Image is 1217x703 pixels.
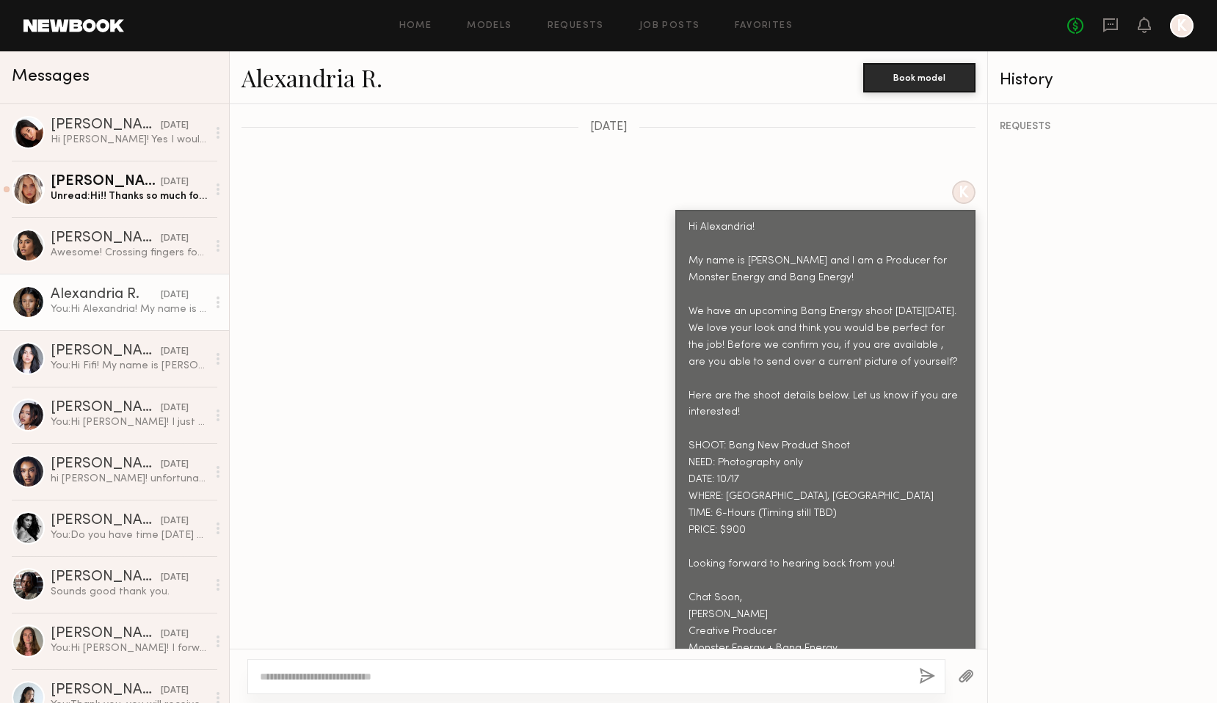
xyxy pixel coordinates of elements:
[735,21,793,31] a: Favorites
[161,175,189,189] div: [DATE]
[161,119,189,133] div: [DATE]
[51,189,207,203] div: Unread: Hi!! Thanks so much for reaching out! I love your brand! I am so excited to get the chanc...
[161,514,189,528] div: [DATE]
[51,133,207,147] div: Hi [PERSON_NAME]! Yes I would love to hop on a call! I’ve sadly been unable to respond since my p...
[590,121,628,134] span: [DATE]
[51,641,207,655] div: You: Hi [PERSON_NAME]! I forwarded you an email invite for noon if you could jump on! If not, I w...
[51,472,207,486] div: hi [PERSON_NAME]! unfortunately i won’t be back in town til the 26th :( i appreciate you reaching...
[51,175,161,189] div: [PERSON_NAME]
[161,232,189,246] div: [DATE]
[863,63,976,92] button: Book model
[51,514,161,528] div: [PERSON_NAME]
[51,457,161,472] div: [PERSON_NAME]
[51,528,207,542] div: You: Do you have time [DATE] to hop on a quick 5 minute call about the project?
[51,246,207,260] div: Awesome! Crossing fingers for next time! Xx
[51,344,161,359] div: [PERSON_NAME]
[399,21,432,31] a: Home
[1000,122,1205,132] div: REQUESTS
[639,21,700,31] a: Job Posts
[12,68,90,85] span: Messages
[51,585,207,599] div: Sounds good thank you.
[51,231,161,246] div: [PERSON_NAME]
[51,288,161,302] div: Alexandria R.
[161,571,189,585] div: [DATE]
[51,415,207,429] div: You: Hi [PERSON_NAME]! I just wanted to see if you saw my above message and if this is something ...
[1170,14,1194,37] a: K
[161,401,189,415] div: [DATE]
[161,288,189,302] div: [DATE]
[689,219,962,658] div: Hi Alexandria! My name is [PERSON_NAME] and I am a Producer for Monster Energy and Bang Energy! W...
[161,458,189,472] div: [DATE]
[241,62,382,93] a: Alexandria R.
[51,683,161,698] div: [PERSON_NAME]
[548,21,604,31] a: Requests
[51,302,207,316] div: You: Hi Alexandria! My name is [PERSON_NAME] and I am a Producer for Monster Energy and Bang Ener...
[51,118,161,133] div: [PERSON_NAME]
[51,570,161,585] div: [PERSON_NAME]
[51,359,207,373] div: You: Hi Fifi! My name is [PERSON_NAME] and I am a Producer for Monster Energy and Bang Energy! We...
[1000,72,1205,89] div: History
[51,627,161,641] div: [PERSON_NAME]
[161,684,189,698] div: [DATE]
[863,70,976,83] a: Book model
[161,345,189,359] div: [DATE]
[467,21,512,31] a: Models
[51,401,161,415] div: [PERSON_NAME]
[161,627,189,641] div: [DATE]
